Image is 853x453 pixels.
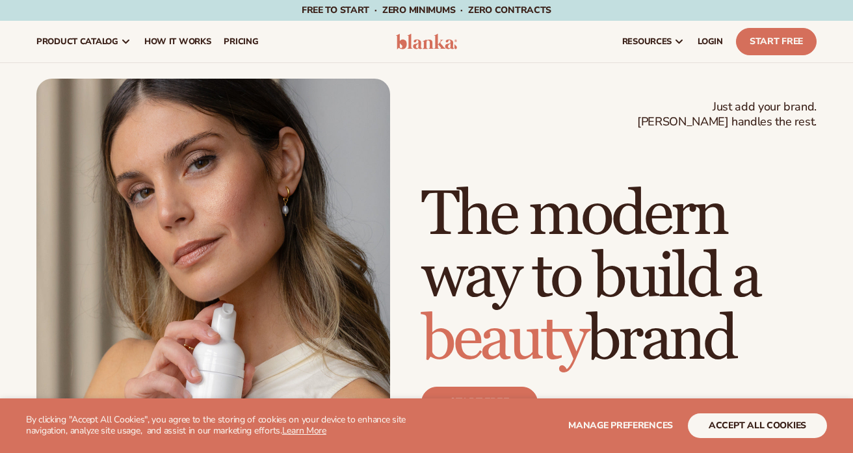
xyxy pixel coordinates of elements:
[568,413,673,438] button: Manage preferences
[217,21,265,62] a: pricing
[282,424,326,437] a: Learn More
[26,415,410,437] p: By clicking "Accept All Cookies", you agree to the storing of cookies on your device to enhance s...
[396,34,457,49] img: logo
[691,21,729,62] a: LOGIN
[36,36,118,47] span: product catalog
[568,419,673,432] span: Manage preferences
[637,99,817,130] span: Just add your brand. [PERSON_NAME] handles the rest.
[698,36,723,47] span: LOGIN
[688,413,827,438] button: accept all cookies
[302,4,551,16] span: Free to start · ZERO minimums · ZERO contracts
[138,21,218,62] a: How It Works
[622,36,672,47] span: resources
[421,387,538,418] a: Start free
[421,302,586,378] span: beauty
[30,21,138,62] a: product catalog
[616,21,691,62] a: resources
[144,36,211,47] span: How It Works
[421,184,817,371] h1: The modern way to build a brand
[736,28,817,55] a: Start Free
[224,36,258,47] span: pricing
